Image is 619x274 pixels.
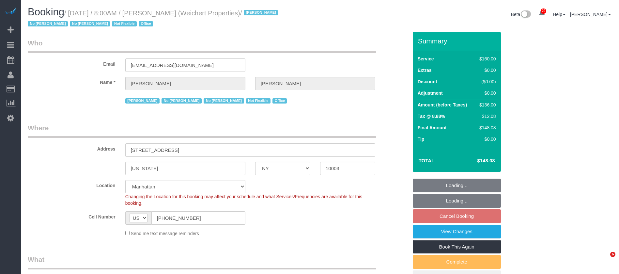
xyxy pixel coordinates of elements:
input: First Name [125,77,245,90]
div: $148.08 [477,124,496,131]
span: No [PERSON_NAME] [204,98,244,104]
img: New interface [520,10,531,19]
label: Amount (before Taxes) [418,102,467,108]
label: Cell Number [23,211,120,220]
span: [PERSON_NAME] [125,98,160,104]
div: $12.08 [477,113,496,120]
label: Location [23,180,120,189]
input: Last Name [255,77,375,90]
label: Email [23,58,120,67]
input: Email [125,58,245,72]
h3: Summary [418,37,498,45]
span: No [PERSON_NAME] [70,21,110,26]
legend: What [28,255,376,269]
span: No [PERSON_NAME] [28,21,68,26]
span: Send me text message reminders [131,231,199,236]
span: 29 [541,8,546,14]
strong: Total [419,158,435,163]
div: ($0.00) [477,78,496,85]
input: City [125,162,245,175]
div: $0.00 [477,90,496,96]
label: Tax @ 8.88% [418,113,445,120]
input: Zip Code [320,162,375,175]
a: Beta [511,12,531,17]
span: [PERSON_NAME] [244,10,278,15]
label: Final Amount [418,124,447,131]
span: Booking [28,6,64,18]
label: Service [418,56,434,62]
div: $160.00 [477,56,496,62]
div: $0.00 [477,67,496,73]
a: Help [553,12,565,17]
span: Office [272,98,287,104]
iframe: Intercom live chat [597,252,612,267]
span: Not Flexible [246,98,271,104]
h4: $148.08 [457,158,495,164]
a: View Changes [413,225,501,238]
label: Name * [23,77,120,86]
label: Discount [418,78,437,85]
label: Tip [418,136,425,142]
span: No [PERSON_NAME] [162,98,202,104]
span: Not Flexible [112,21,137,26]
span: Office [139,21,153,26]
a: 29 [535,7,548,21]
label: Adjustment [418,90,443,96]
div: $136.00 [477,102,496,108]
legend: Who [28,38,376,53]
label: Extras [418,67,432,73]
label: Address [23,143,120,152]
span: 6 [610,252,615,257]
a: [PERSON_NAME] [570,12,611,17]
img: Automaid Logo [4,7,17,16]
legend: Where [28,123,376,138]
div: $0.00 [477,136,496,142]
input: Cell Number [151,211,245,225]
span: Changing the Location for this booking may affect your schedule and what Services/Frequencies are... [125,194,363,206]
a: Book This Again [413,240,501,254]
small: / [DATE] / 8:00AM / [PERSON_NAME] (Weichert Properties) [28,9,280,28]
